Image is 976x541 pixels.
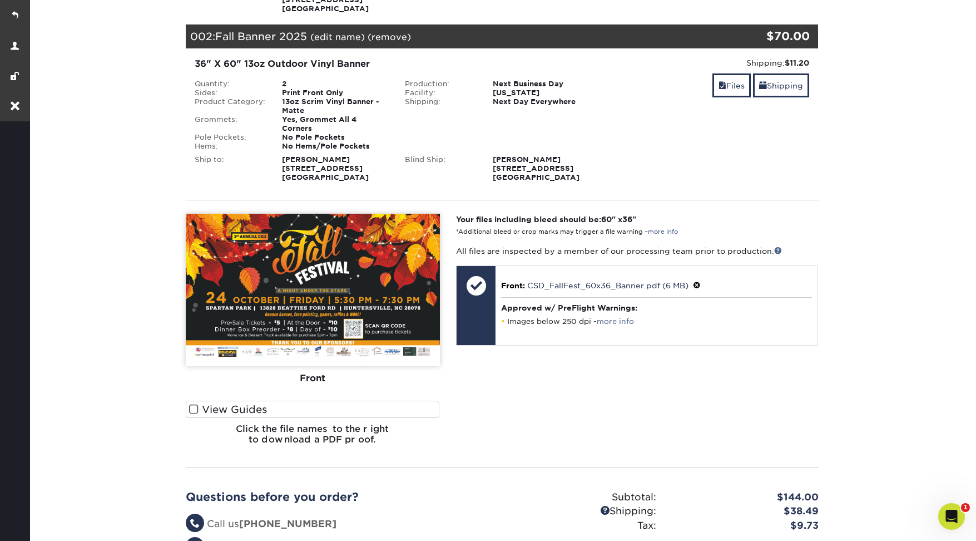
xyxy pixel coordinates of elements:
[456,245,818,257] p: All files are inspected by a member of our processing team prior to production.
[274,142,397,151] div: No Hems/Pole Pockets
[397,80,484,88] div: Production:
[712,73,751,97] a: Files
[274,80,397,88] div: 2
[186,517,494,532] li: Call us
[502,504,665,519] div: Shipping:
[186,142,274,151] div: Hems:
[719,81,726,90] span: files
[665,504,827,519] div: $38.49
[665,490,827,505] div: $144.00
[310,32,365,42] a: (edit name)
[274,133,397,142] div: No Pole Pockets
[501,303,812,312] h4: Approved w/ PreFlight Warnings:
[215,30,307,42] span: Fall Banner 2025
[456,215,636,224] strong: Your files including bleed should be: " x "
[186,80,274,88] div: Quantity:
[186,24,713,49] div: 002:
[397,88,484,97] div: Facility:
[274,97,397,115] div: 13oz Scrim Vinyl Banner - Matte
[368,32,411,42] a: (remove)
[186,490,494,504] h2: Questions before you order?
[239,518,336,529] strong: [PHONE_NUMBER]
[186,424,440,454] h6: Click the file names to the right to download a PDF proof.
[282,155,369,181] strong: [PERSON_NAME] [STREET_ADDRESS] [GEOGRAPHIC_DATA]
[186,155,274,182] div: Ship to:
[622,215,632,224] span: 36
[186,115,274,133] div: Grommets:
[186,401,440,418] label: View Guides
[785,58,809,67] strong: $11.20
[397,155,484,182] div: Blind Ship:
[759,81,767,90] span: shipping
[961,503,970,512] span: 1
[484,88,607,97] div: [US_STATE]
[665,519,827,533] div: $9.73
[186,133,274,142] div: Pole Pockets:
[501,317,812,326] li: Images below 250 dpi -
[186,88,274,97] div: Sides:
[601,215,612,224] span: 60
[713,28,810,45] div: $70.00
[195,57,599,71] div: 36" X 60" 13oz Outdoor Vinyl Banner
[648,228,678,235] a: more info
[484,97,607,106] div: Next Day Everywhere
[616,57,810,68] div: Shipping:
[484,80,607,88] div: Next Business Day
[274,115,397,133] div: Yes, Grommet All 4 Corners
[186,97,274,115] div: Product Category:
[597,317,634,326] a: more info
[397,97,484,106] div: Shipping:
[527,281,688,290] a: CSD_FallFest_60x36_Banner.pdf (6 MB)
[493,155,579,181] strong: [PERSON_NAME] [STREET_ADDRESS] [GEOGRAPHIC_DATA]
[186,366,440,391] div: Front
[274,88,397,97] div: Print Front Only
[938,503,965,530] iframe: Intercom live chat
[456,228,678,235] small: *Additional bleed or crop marks may trigger a file warning –
[753,73,809,97] a: Shipping
[501,281,525,290] span: Front:
[502,519,665,533] div: Tax:
[502,490,665,505] div: Subtotal:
